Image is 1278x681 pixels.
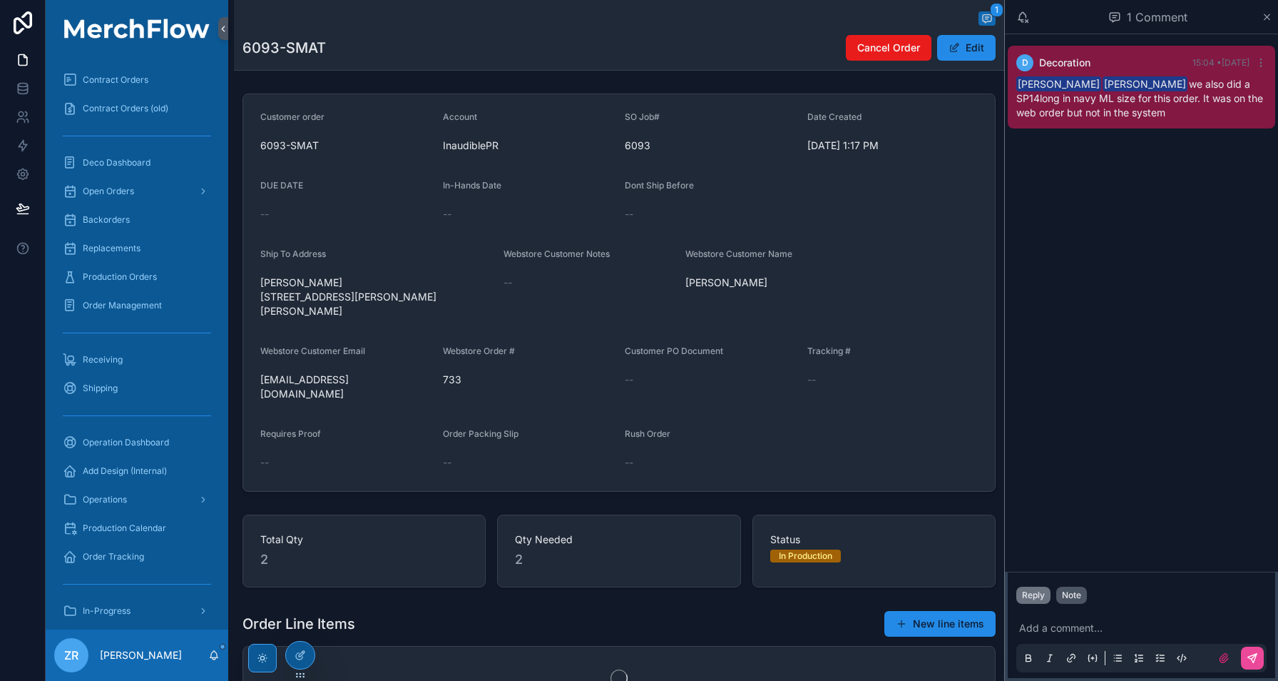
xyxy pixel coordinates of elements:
span: InaudiblePR [443,138,499,153]
span: Operation Dashboard [83,437,169,448]
span: Replacements [83,243,140,254]
span: 6093 [625,138,796,153]
button: New line items [884,611,996,637]
span: Ship To Address [260,248,326,259]
span: -- [625,373,633,387]
button: Reply [1016,587,1050,604]
button: Edit [937,35,996,61]
span: we also did a SP14long in navy ML size for this order. It was on the web order but not in the system [1016,78,1263,118]
span: SO Job# [625,111,660,122]
span: -- [503,276,512,290]
span: 2 [515,550,722,570]
button: 1 [978,11,996,29]
span: Webstore Customer Notes [503,248,610,259]
div: Note [1062,590,1081,601]
span: Rush Order [625,428,670,439]
a: Contract Orders [54,67,220,93]
button: Cancel Order [846,35,931,61]
span: In-Hands Date [443,180,501,191]
a: Operation Dashboard [54,430,220,455]
a: In-Progress [54,598,220,624]
h1: 6093-SMAT [242,38,326,58]
span: Operations [83,494,127,505]
span: -- [443,455,451,470]
span: Order Packing Slip [443,428,518,439]
span: 1 Comment [1127,9,1187,26]
span: 733 [443,373,614,387]
span: D [1022,57,1028,69]
span: Qty Needed [515,533,722,547]
span: 6093-SMAT [260,138,431,153]
span: Order Tracking [83,551,144,563]
a: Operations [54,487,220,513]
span: -- [807,373,816,387]
a: Order Management [54,293,220,318]
span: Shipping [83,383,118,394]
span: -- [260,207,269,221]
span: Webstore Customer Email [260,345,365,356]
div: In Production [779,550,832,563]
span: Contract Orders (old) [83,103,168,114]
span: Customer PO Document [625,345,723,356]
span: 1 [990,3,1003,17]
span: Decoration [1039,56,1090,70]
a: Add Design (Internal) [54,458,220,484]
span: Contract Orders [83,74,148,86]
span: Backorders [83,214,130,226]
span: Production Calendar [83,523,166,534]
span: Customer order [260,111,324,122]
a: Receiving [54,347,220,373]
span: ZR [64,647,78,664]
span: Cancel Order [857,41,920,55]
span: Open Orders [83,186,134,197]
span: Status [770,533,978,547]
a: Contract Orders (old) [54,96,220,121]
span: -- [260,455,269,470]
a: Order Tracking [54,544,220,570]
p: [PERSON_NAME] [100,648,182,662]
span: Requires Proof [260,428,321,439]
a: Production Orders [54,264,220,290]
span: -- [443,207,451,221]
span: Add Design (Internal) [83,465,167,477]
img: App logo [54,19,220,39]
a: Production Calendar [54,515,220,541]
span: 2 [260,550,468,570]
a: Deco Dashboard [54,150,220,176]
span: Deco Dashboard [83,157,150,168]
span: [PERSON_NAME] [1103,76,1187,91]
a: Backorders [54,207,220,233]
span: Tracking # [807,345,851,356]
a: Replacements [54,236,220,261]
span: DUE DATE [260,180,303,191]
span: -- [625,207,633,221]
a: Open Orders [54,178,220,204]
span: -- [625,455,633,470]
span: [EMAIL_ADDRESS][DOMAIN_NAME] [260,373,431,401]
span: Date Created [807,111,862,122]
span: 15:04 • [DATE] [1192,57,1249,68]
span: Account [443,111,477,122]
span: Production Orders [83,271,157,283]
span: Total Qty [260,533,468,547]
span: In-Progress [83,605,131,617]
span: [PERSON_NAME] [STREET_ADDRESS][PERSON_NAME][PERSON_NAME] [260,276,492,318]
div: scrollable content [46,57,228,630]
span: Webstore Order # [443,345,515,356]
span: [DATE] 1:17 PM [807,138,978,153]
h1: Order Line Items [242,614,355,634]
span: [PERSON_NAME] [685,276,857,290]
a: Shipping [54,375,220,401]
span: Receiving [83,354,123,365]
button: Note [1056,587,1087,604]
span: [PERSON_NAME] [1016,76,1101,91]
span: Order Management [83,300,162,311]
span: Dont Ship Before [625,180,694,191]
span: Webstore Customer Name [685,248,792,259]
